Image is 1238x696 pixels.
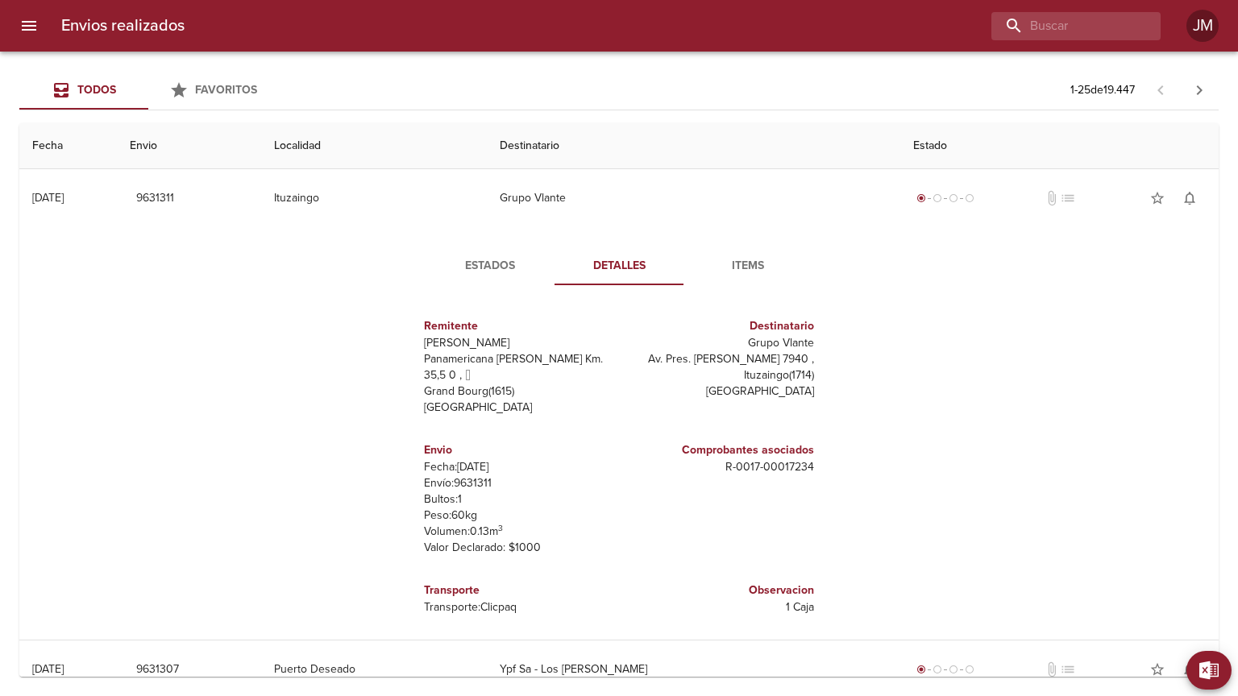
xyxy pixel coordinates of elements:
span: 9631307 [136,660,179,680]
div: Tabs Envios [19,71,277,110]
h6: Envio [424,441,613,459]
span: Detalles [564,256,674,276]
button: 9631307 [130,655,185,685]
span: Todos [77,83,116,97]
th: Fecha [19,123,117,169]
h6: Destinatario [625,317,814,335]
span: radio_button_unchecked [965,193,974,203]
button: Activar notificaciones [1174,653,1206,686]
p: 1 Caja [625,599,814,615]
div: Generado [913,190,978,206]
span: radio_button_unchecked [949,193,958,203]
span: notifications_none [1182,661,1198,677]
td: Ituzaingo [261,169,487,227]
div: Generado [913,661,978,677]
td: Grupo Vlante [487,169,900,227]
h6: Comprobantes asociados [625,441,814,459]
input: buscar [991,12,1133,40]
span: No tiene pedido asociado [1060,190,1076,206]
th: Estado [900,123,1219,169]
p: Grand Bourg ( 1615 ) [424,383,613,400]
div: JM [1186,10,1219,42]
button: menu [10,6,48,45]
button: Agregar a favoritos [1141,182,1174,214]
p: Peso: 60 kg [424,507,613,524]
th: Destinatario [487,123,900,169]
span: No tiene documentos adjuntos [1044,190,1060,206]
p: Panamericana [PERSON_NAME] Km. 35,5 0 ,   [424,351,613,383]
span: radio_button_unchecked [965,665,974,674]
span: Favoritos [195,83,257,97]
h6: Observacion [625,582,814,599]
p: Av. Pres. [PERSON_NAME] 7940 , [625,351,814,367]
span: 9631311 [136,188,175,209]
button: Agregar a favoritos [1141,653,1174,686]
p: R - 0017 - 00017234 [625,459,814,475]
p: Volumen: 0.13 m [424,524,613,540]
div: Tabs detalle de guia [426,246,812,285]
p: Valor Declarado: $ 1000 [424,540,613,556]
h6: Envios realizados [61,13,185,39]
span: radio_button_checked [916,193,926,203]
p: Envío: 9631311 [424,475,613,491]
p: [PERSON_NAME] [424,335,613,351]
p: Grupo Vlante [625,335,814,351]
span: Pagina siguiente [1180,71,1219,110]
span: Pagina anterior [1141,81,1180,97]
div: [DATE] [32,191,64,205]
h6: Transporte [424,582,613,599]
span: Items [693,256,803,276]
span: star_border [1149,661,1165,677]
p: Fecha: [DATE] [424,459,613,475]
span: star_border [1149,190,1165,206]
th: Localidad [261,123,487,169]
p: [GEOGRAPHIC_DATA] [625,383,814,400]
p: Transporte: Clicpaq [424,599,613,615]
p: [GEOGRAPHIC_DATA] [424,400,613,416]
span: Estados [435,256,545,276]
button: 9631311 [130,184,181,213]
button: Activar notificaciones [1174,182,1206,214]
h6: Remitente [424,317,613,335]
div: Abrir información de usuario [1186,10,1219,42]
sup: 3 [498,523,503,533]
button: Exportar Excel [1186,651,1232,690]
span: radio_button_unchecked [949,665,958,674]
span: notifications_none [1182,190,1198,206]
span: radio_button_unchecked [933,665,942,674]
span: radio_button_checked [916,665,926,674]
p: 1 - 25 de 19.447 [1070,82,1135,98]
p: Bultos: 1 [424,491,613,507]
span: No tiene documentos adjuntos [1044,661,1060,677]
div: [DATE] [32,662,64,676]
span: radio_button_unchecked [933,193,942,203]
span: No tiene pedido asociado [1060,661,1076,677]
th: Envio [117,123,261,169]
p: Ituzaingo ( 1714 ) [625,367,814,383]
